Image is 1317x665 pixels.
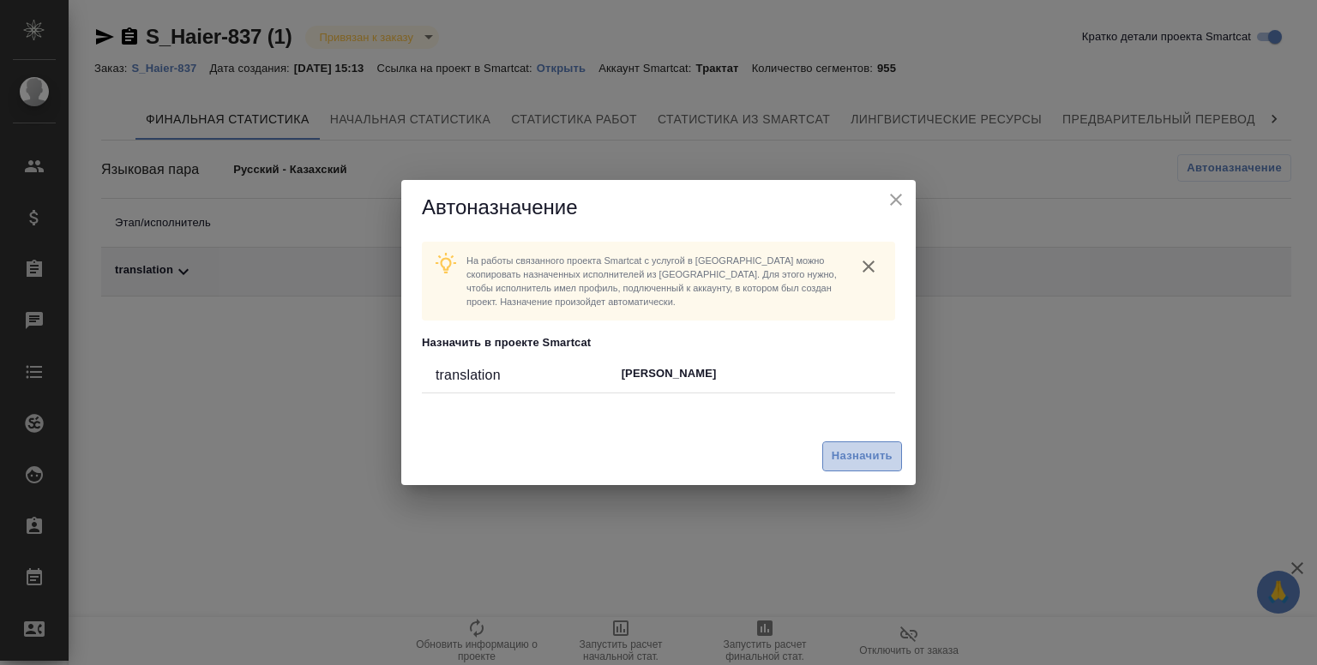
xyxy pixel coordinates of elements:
button: close [856,254,881,279]
h5: Автоназначение [422,194,895,221]
p: На работы связанного проекта Smartcat c услугой в [GEOGRAPHIC_DATA] можно скопировать назначенных... [466,254,842,309]
span: Назначить [832,446,893,466]
button: Назначить [822,441,902,471]
p: Назначить в проекте Smartcat [422,334,895,351]
button: close [883,187,909,213]
p: [PERSON_NAME] [622,365,881,382]
div: translation [436,365,622,386]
